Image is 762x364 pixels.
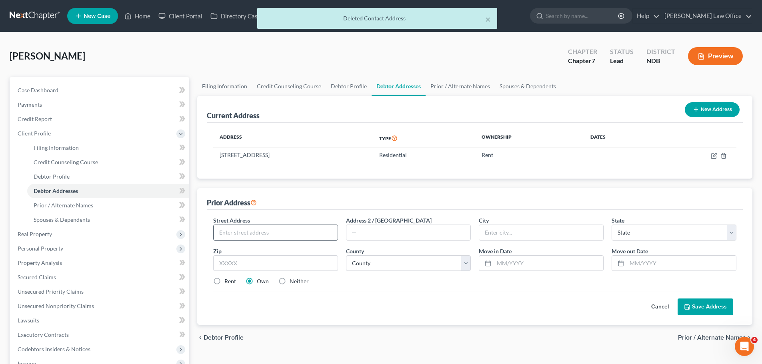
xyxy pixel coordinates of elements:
span: Personal Property [18,245,63,252]
a: Executory Contracts [11,328,189,342]
span: Client Profile [18,130,51,137]
a: Property Analysis [11,256,189,270]
span: Unsecured Nonpriority Claims [18,302,94,309]
span: Property Analysis [18,259,62,266]
a: Case Dashboard [11,83,189,97]
input: Enter city... [479,225,603,240]
div: Chapter [568,47,597,56]
input: -- [346,225,470,240]
th: Dates [584,129,655,147]
div: NDB [646,56,675,66]
span: Street Address [213,217,250,224]
a: Filing Information [27,141,189,155]
div: Chapter [568,56,597,66]
td: Residential [373,147,475,163]
span: Filing Information [34,144,79,151]
a: Spouses & Dependents [495,77,561,96]
label: Neither [290,277,309,285]
a: Debtor Addresses [372,77,426,96]
button: chevron_left Debtor Profile [197,334,244,341]
span: Zip [213,248,222,255]
span: [PERSON_NAME] [10,50,85,62]
span: State [612,217,624,224]
span: Move out Date [612,248,648,255]
th: Address [213,129,373,147]
input: XXXXX [213,255,338,271]
a: Filing Information [197,77,252,96]
a: Unsecured Priority Claims [11,284,189,299]
a: Credit Counseling Course [252,77,326,96]
td: [STREET_ADDRESS] [213,147,373,163]
span: Prior / Alternate Names [34,202,93,209]
a: Credit Counseling Course [27,155,189,169]
i: chevron_left [197,334,204,341]
span: Codebtors Insiders & Notices [18,346,90,352]
a: Unsecured Nonpriority Claims [11,299,189,313]
input: Enter street address [214,225,338,240]
a: Debtor Profile [27,169,189,184]
span: Debtor Addresses [34,187,78,194]
button: Cancel [642,299,678,315]
a: Secured Claims [11,270,189,284]
button: Save Address [678,298,733,315]
th: Type [373,129,475,147]
span: Spouses & Dependents [34,216,90,223]
div: Deleted Contact Address [264,14,491,22]
span: Unsecured Priority Claims [18,288,84,295]
a: Credit Report [11,112,189,126]
span: 7 [592,57,595,64]
input: MM/YYYY [494,256,603,271]
a: Debtor Addresses [27,184,189,198]
a: Spouses & Dependents [27,213,189,227]
a: Prior / Alternate Names [27,198,189,213]
input: MM/YYYY [627,256,736,271]
div: Status [610,47,634,56]
a: Prior / Alternate Names [426,77,495,96]
span: Executory Contracts [18,331,69,338]
span: Move in Date [479,248,512,255]
label: Own [257,277,269,285]
div: Current Address [207,111,260,120]
button: × [485,14,491,24]
span: Case Dashboard [18,87,58,93]
span: 4 [751,337,758,343]
span: Prior / Alternate Names [678,334,746,341]
div: District [646,47,675,56]
td: Rent [475,147,584,163]
span: Payments [18,101,42,108]
a: Debtor Profile [326,77,372,96]
a: Lawsuits [11,313,189,328]
a: Payments [11,97,189,112]
span: Credit Report [18,115,52,122]
span: County [346,248,364,255]
div: Prior Address [207,198,257,207]
iframe: Intercom live chat [735,337,754,356]
button: Prior / Alternate Names chevron_right [678,334,752,341]
span: Debtor Profile [204,334,244,341]
span: Credit Counseling Course [34,159,98,165]
span: City [479,217,489,224]
th: Ownership [475,129,584,147]
span: Debtor Profile [34,173,70,180]
span: Real Property [18,231,52,237]
label: Address 2 / [GEOGRAPHIC_DATA] [346,216,432,225]
i: chevron_right [746,334,752,341]
label: Rent [224,277,236,285]
span: Lawsuits [18,317,39,324]
span: Secured Claims [18,274,56,280]
button: Preview [688,47,743,65]
button: New Address [685,102,740,117]
div: Lead [610,56,634,66]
